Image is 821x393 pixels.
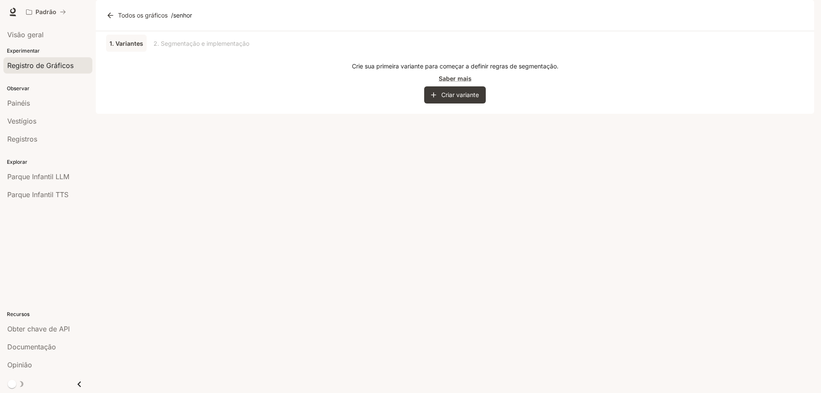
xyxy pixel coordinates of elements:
[35,8,56,15] font: Padrão
[106,35,804,52] div: exemplo de guias de API de laboratório
[439,74,472,83] a: Saber mais
[22,3,70,21] button: Todos os espaços de trabalho
[104,7,171,24] a: Todos os gráficos
[171,12,173,19] font: /
[439,75,472,82] font: Saber mais
[352,62,558,70] font: Crie sua primeira variante para começar a definir regras de segmentação.
[424,86,486,103] button: Criar variante
[109,40,143,47] font: 1. Variantes
[118,12,168,19] font: Todos os gráficos
[441,91,479,98] font: Criar variante
[173,12,192,19] font: senhor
